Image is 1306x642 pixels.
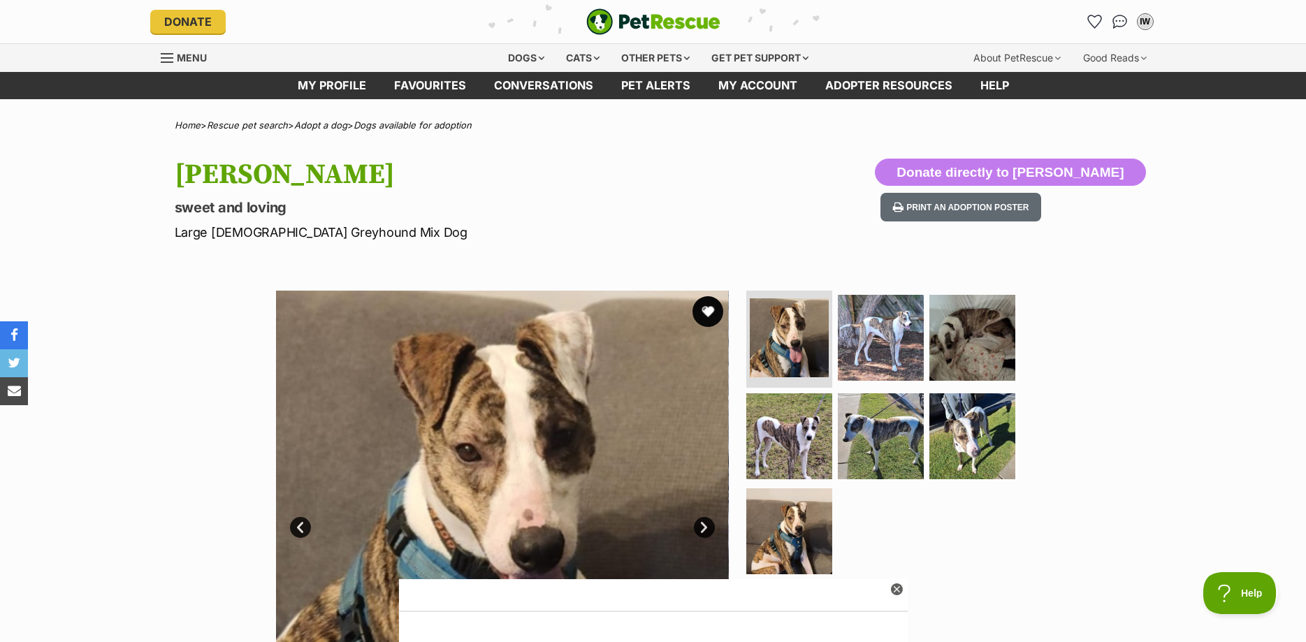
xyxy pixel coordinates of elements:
[161,44,217,69] a: Menu
[1,1,10,10] a: ad
[750,298,829,377] img: Photo of Ollie
[1112,15,1127,29] img: chat-41dd97257d64d25036548639549fe6c8038ab92f7586957e7f3b1b290dea8141.svg
[586,8,720,35] a: PetRescue
[1138,15,1152,29] div: IW
[1073,44,1156,72] div: Good Reads
[1,1,508,62] a: Play for free in your browser ! Project EntropyOPEN
[284,72,380,99] a: My profile
[175,119,201,131] a: Home
[354,119,472,131] a: Dogs available for adoption
[480,72,607,99] a: conversations
[1134,10,1156,33] button: My account
[123,37,383,46] span: Project Entropy
[838,393,924,479] img: Photo of Ollie
[1203,572,1278,614] iframe: Help Scout Beacon - Open
[704,72,811,99] a: My account
[838,295,924,381] img: Photo of Ollie
[929,393,1015,479] img: Photo of Ollie
[498,44,554,72] div: Dogs
[556,44,609,72] div: Cats
[586,8,720,35] img: logo-e224e6f780fb5917bec1dbf3a21bbac754714ae5b6737aabdf751b685950b380.svg
[811,72,966,99] a: Adopter resources
[929,295,1015,381] img: Photo of Ollie
[746,488,832,574] img: Photo of Ollie
[694,517,715,538] a: Next
[611,44,699,72] div: Other pets
[1084,10,1106,33] a: Favourites
[1,1,106,62] img: Play for free in your browser !
[746,393,832,479] img: Photo of Ollie
[607,72,704,99] a: Pet alerts
[123,17,407,34] span: Play for free in your browser !
[197,1,208,13] img: consumer-privacy-logo.png
[1,1,13,13] img: consumer-privacy-logo.png
[875,159,1145,187] button: Donate directly to [PERSON_NAME]
[150,10,226,34] a: Donate
[195,1,208,11] img: iconc.png
[175,159,766,191] h1: [PERSON_NAME]
[880,193,1041,221] button: Print an adoption poster
[207,119,288,131] a: Rescue pet search
[495,1,509,13] a: Privacy Notification
[459,27,487,38] div: OPEN
[692,296,723,327] button: favourite
[175,223,766,242] p: Large [DEMOGRAPHIC_DATA] Greyhound Mix Dog
[964,44,1071,72] div: About PetRescue
[496,1,507,13] img: consumer-privacy-logo.png
[140,120,1167,131] div: > > >
[294,119,347,131] a: Adopt a dog
[177,52,207,64] span: Menu
[290,517,311,538] a: Prev
[1084,10,1156,33] ul: Account quick links
[1109,10,1131,33] a: Conversations
[702,44,818,72] div: Get pet support
[196,1,210,13] a: Privacy Notification
[175,198,766,217] p: sweet and loving
[966,72,1023,99] a: Help
[380,72,480,99] a: Favourites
